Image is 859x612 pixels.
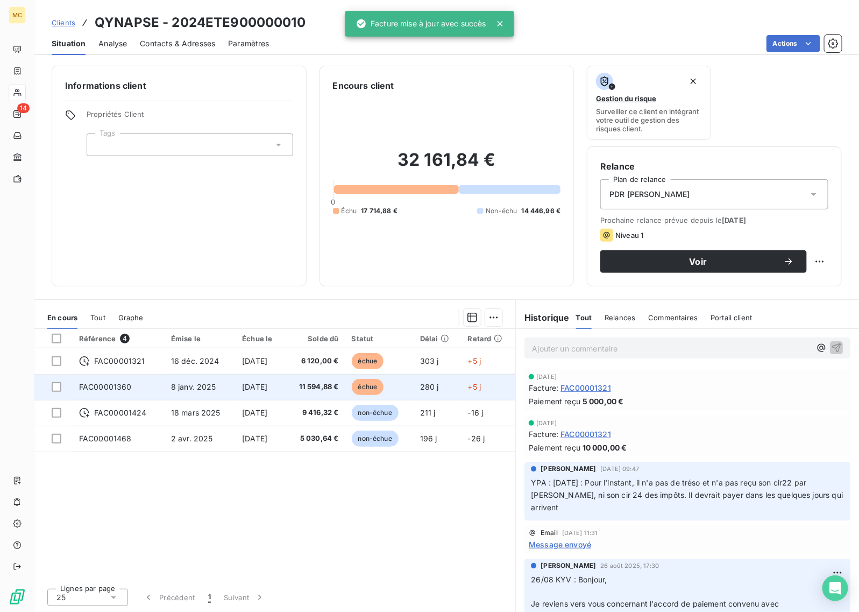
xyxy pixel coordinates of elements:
[609,189,690,200] span: PDR [PERSON_NAME]
[361,206,397,216] span: 17 714,88 €
[529,539,591,550] span: Message envoyé
[420,334,455,343] div: Délai
[766,35,820,52] button: Actions
[95,13,306,32] h3: QYNAPSE - 2024ETE900000010
[522,206,561,216] span: 14 446,96 €
[87,110,293,125] span: Propriétés Client
[356,14,486,33] div: Facture mise à jour avec succès
[536,374,557,380] span: [DATE]
[420,434,437,443] span: 196 j
[90,313,105,322] span: Tout
[560,382,611,393] span: FAC00001321
[541,464,596,474] span: [PERSON_NAME]
[600,562,659,569] span: 26 août 2025, 17:30
[47,313,77,322] span: En cours
[583,396,624,407] span: 5 000,00 €
[65,79,293,92] h6: Informations client
[242,408,267,417] span: [DATE]
[79,434,132,443] span: FAC00001468
[605,313,635,322] span: Relances
[531,575,607,584] span: 26/08 KYV : Bonjour,
[137,586,202,609] button: Précédent
[468,382,481,391] span: +5 j
[171,356,219,365] span: 16 déc. 2024
[202,586,217,609] button: 1
[352,405,399,421] span: non-échue
[171,434,213,443] span: 2 avr. 2025
[9,588,26,606] img: Logo LeanPay
[562,530,598,536] span: [DATE] 11:31
[529,428,558,440] span: Facture :
[140,38,215,49] span: Contacts & Adresses
[217,586,272,609] button: Suivant
[171,408,221,417] span: 18 mars 2025
[242,356,267,365] span: [DATE]
[596,94,656,103] span: Gestion du risque
[531,478,845,512] span: YPA : [DATE] : Pour l'instant, il n'a pas de tréso et n'a pas reçu son cir22 par [PERSON_NAME], n...
[208,592,211,603] span: 1
[292,382,339,392] span: 11 594,88 €
[596,107,702,133] span: Surveiller ce client en intégrant votre outil de gestion des risques client.
[516,311,570,324] h6: Historique
[352,353,384,369] span: échue
[600,466,639,472] span: [DATE] 09:47
[600,216,828,224] span: Prochaine relance prévue depuis le
[649,313,698,322] span: Commentaires
[468,334,509,343] div: Retard
[420,356,439,365] span: 303 j
[242,382,267,391] span: [DATE]
[94,407,147,418] span: FAC00001424
[292,356,339,367] span: 6 120,00 €
[613,257,783,266] span: Voir
[529,396,580,407] span: Paiement reçu
[615,231,643,240] span: Niveau 1
[529,382,558,393] span: Facture :
[583,442,627,453] span: 10 000,00 €
[118,313,144,322] span: Graphe
[242,334,279,343] div: Échue le
[79,334,158,343] div: Référence
[420,408,436,417] span: 211 j
[420,382,439,391] span: 280 j
[98,38,127,49] span: Analyse
[79,382,132,391] span: FAC00001360
[600,160,828,173] h6: Relance
[352,431,399,447] span: non-échue
[242,434,267,443] span: [DATE]
[56,592,66,603] span: 25
[352,334,407,343] div: Statut
[529,442,580,453] span: Paiement reçu
[560,428,611,440] span: FAC00001321
[486,206,517,216] span: Non-échu
[541,561,596,571] span: [PERSON_NAME]
[52,18,75,27] span: Clients
[600,250,807,273] button: Voir
[822,575,848,601] div: Open Intercom Messenger
[9,6,26,24] div: MC
[468,356,481,365] span: +5 j
[722,216,746,224] span: [DATE]
[352,379,384,395] span: échue
[541,530,558,536] span: Email
[342,206,357,216] span: Échu
[536,420,557,426] span: [DATE]
[228,38,269,49] span: Paramètres
[587,66,711,140] button: Gestion du risqueSurveiller ce client en intégrant votre outil de gestion des risques client.
[171,382,216,391] span: 8 janv. 2025
[576,313,592,322] span: Tout
[120,334,130,343] span: 4
[292,407,339,418] span: 9 416,32 €
[292,334,339,343] div: Solde dû
[468,408,484,417] span: -16 j
[52,17,75,28] a: Clients
[331,198,336,206] span: 0
[52,38,86,49] span: Situation
[17,103,30,113] span: 14
[96,140,104,150] input: Ajouter une valeur
[711,313,752,322] span: Portail client
[333,79,394,92] h6: Encours client
[94,356,145,367] span: FAC00001321
[292,433,339,444] span: 5 030,64 €
[171,334,229,343] div: Émise le
[333,149,561,181] h2: 32 161,84 €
